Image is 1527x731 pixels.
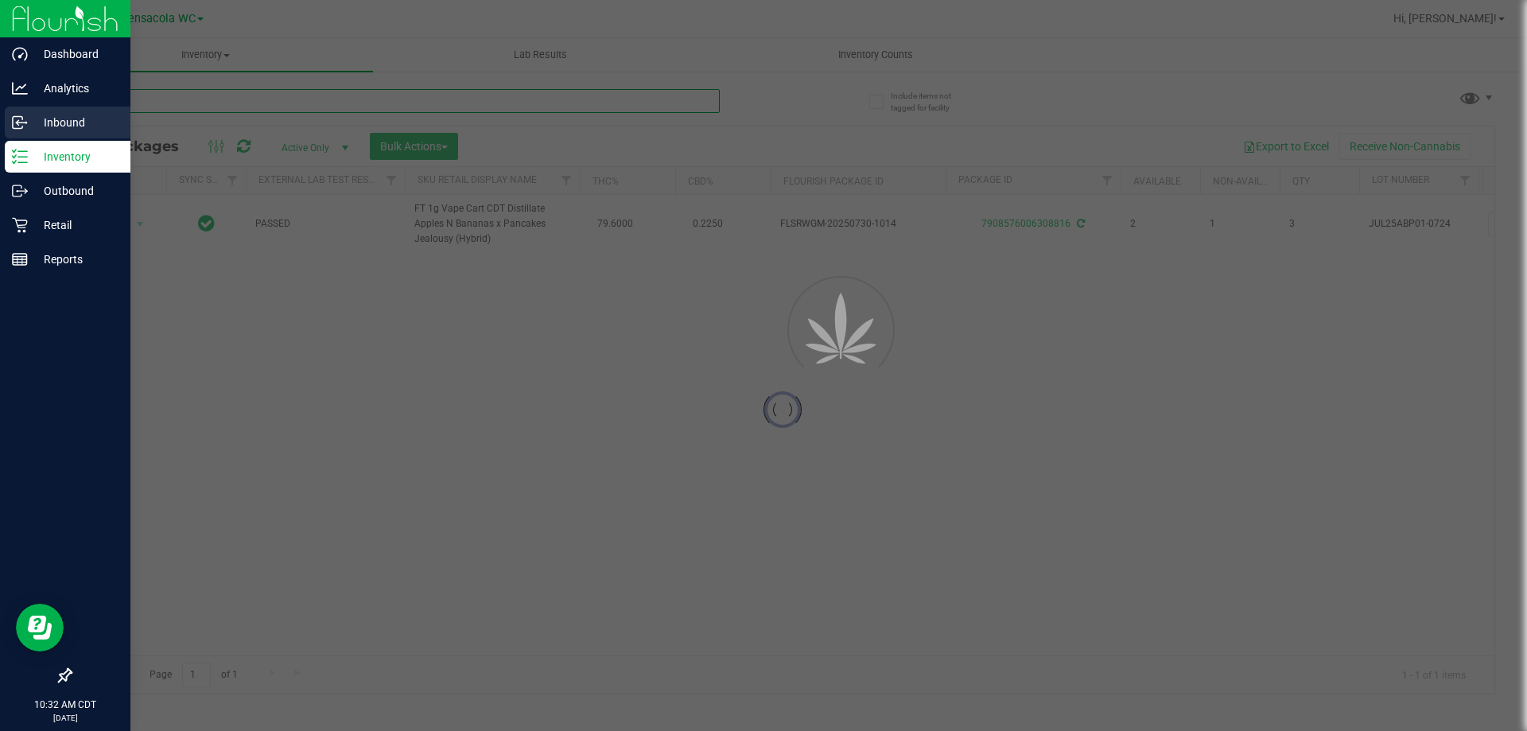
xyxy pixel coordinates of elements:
[12,251,28,267] inline-svg: Reports
[28,45,123,64] p: Dashboard
[12,149,28,165] inline-svg: Inventory
[28,250,123,269] p: Reports
[12,115,28,130] inline-svg: Inbound
[28,216,123,235] p: Retail
[16,604,64,651] iframe: Resource center
[28,79,123,98] p: Analytics
[28,113,123,132] p: Inbound
[7,698,123,712] p: 10:32 AM CDT
[12,217,28,233] inline-svg: Retail
[12,46,28,62] inline-svg: Dashboard
[7,712,123,724] p: [DATE]
[28,147,123,166] p: Inventory
[12,183,28,199] inline-svg: Outbound
[28,181,123,200] p: Outbound
[12,80,28,96] inline-svg: Analytics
